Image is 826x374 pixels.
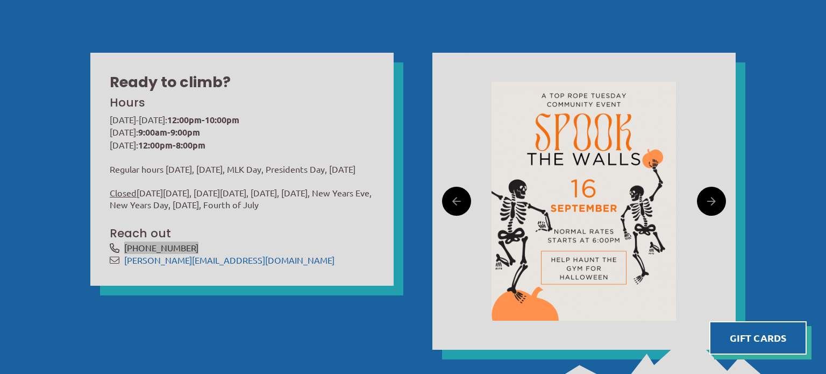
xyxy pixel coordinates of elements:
strong: 12:00pm-10:00pm [167,114,239,125]
span: Closed [110,187,137,198]
img: Image [492,82,676,321]
a: [PHONE_NUMBER] [124,242,198,253]
a: [PERSON_NAME][EMAIL_ADDRESS][DOMAIN_NAME] [124,255,334,265]
p: [DATE][DATE], [DATE][DATE], [DATE], [DATE], New Years Eve, New Years Day, [DATE], Fourth of July [110,187,374,211]
h2: Ready to climb? [110,72,374,93]
strong: 12:00pm-8:00pm [138,139,205,151]
p: Regular hours [DATE], [DATE], MLK Day, Presidents Day, [DATE] [110,163,374,175]
h3: Reach out [110,225,374,242]
strong: 9:00am-9:00pm [138,126,200,138]
p: [DATE]-[DATE]: [DATE]: [DATE]: [110,114,374,152]
h3: Hours [110,95,372,111]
